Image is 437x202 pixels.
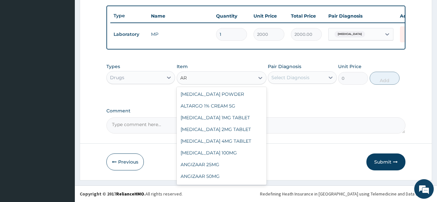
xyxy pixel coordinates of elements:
label: Item [177,63,188,70]
th: Pair Diagnosis [325,9,397,22]
div: Drugs [110,74,124,81]
div: [MEDICAL_DATA] 2MG TABLET [177,123,266,135]
div: [MEDICAL_DATA] POWDER [177,88,266,100]
strong: Copyright © 2017 . [80,191,145,197]
div: [MEDICAL_DATA] 100MG [177,147,266,159]
a: RelianceHMO [116,191,144,197]
div: [MEDICAL_DATA] 4MG TABLET [177,135,266,147]
th: Unit Price [250,9,288,22]
th: Type [110,10,148,22]
th: Actions [397,9,429,22]
div: Minimize live chat window [107,3,122,19]
label: Types [106,64,120,69]
div: [MEDICAL_DATA] 1MG TABLET [177,112,266,123]
th: Total Price [288,9,325,22]
label: Unit Price [338,63,362,70]
div: Select Diagnosis [271,74,309,81]
th: Quantity [213,9,250,22]
div: ANGIZAAR 25MG [177,159,266,170]
button: Previous [106,153,144,170]
div: ANGIZAAR 50MG [177,170,266,182]
span: We're online! [38,60,90,126]
span: [MEDICAL_DATA] [335,31,365,37]
label: Pair Diagnosis [268,63,301,70]
div: ALTARGO 1% CREAM 5G [177,100,266,112]
button: Add [370,72,400,85]
div: Chat with us now [34,36,109,45]
footer: All rights reserved. [75,185,437,202]
label: Comment [106,108,405,114]
td: MP [148,28,213,41]
div: ANTARLLERGE [MEDICAL_DATA] [177,182,266,194]
td: Laboratory [110,28,148,40]
img: d_794563401_company_1708531726252_794563401 [12,33,26,49]
textarea: Type your message and hit 'Enter' [3,134,124,156]
button: Submit [366,153,405,170]
th: Name [148,9,213,22]
div: Redefining Heath Insurance in [GEOGRAPHIC_DATA] using Telemedicine and Data Science! [260,191,432,197]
